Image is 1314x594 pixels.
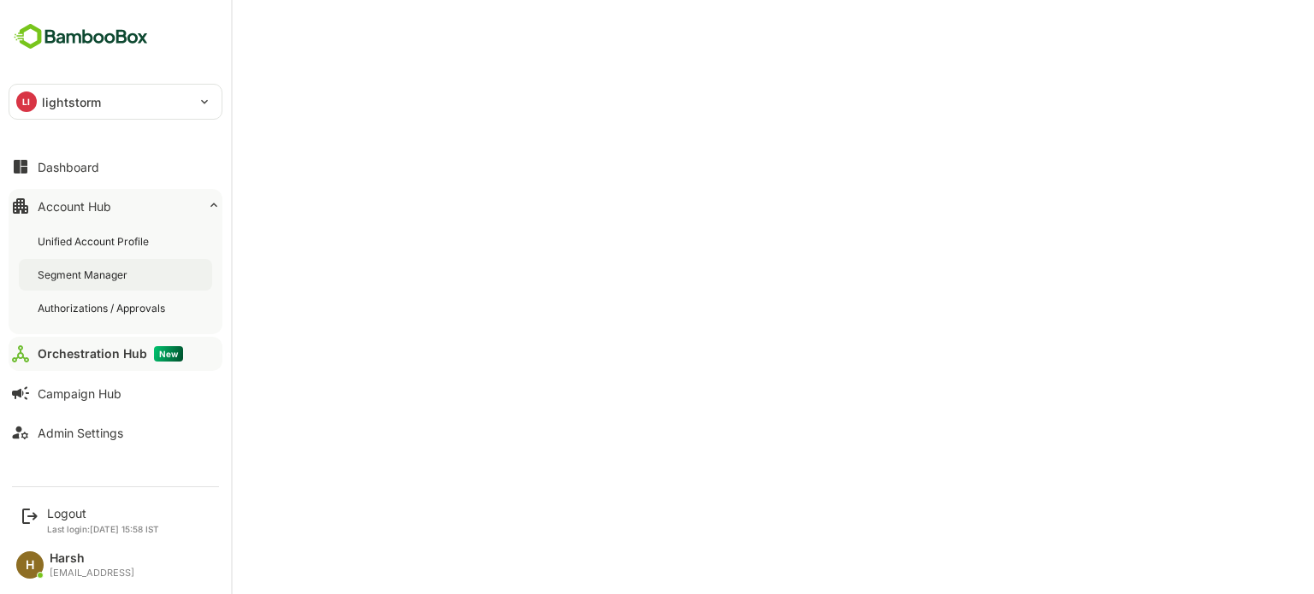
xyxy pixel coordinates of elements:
[50,568,134,579] div: [EMAIL_ADDRESS]
[42,93,101,111] p: lightstorm
[9,415,222,450] button: Admin Settings
[16,91,37,112] div: LI
[47,506,159,520] div: Logout
[9,150,222,184] button: Dashboard
[38,386,121,401] div: Campaign Hub
[9,337,222,371] button: Orchestration HubNew
[9,85,222,119] div: LIlightstorm
[38,234,152,249] div: Unified Account Profile
[16,551,44,579] div: H
[50,551,134,566] div: Harsh
[38,199,111,214] div: Account Hub
[38,268,131,282] div: Segment Manager
[38,301,169,315] div: Authorizations / Approvals
[38,346,183,362] div: Orchestration Hub
[38,426,123,440] div: Admin Settings
[38,160,99,174] div: Dashboard
[154,346,183,362] span: New
[9,189,222,223] button: Account Hub
[47,524,159,534] p: Last login: [DATE] 15:58 IST
[9,376,222,410] button: Campaign Hub
[9,21,153,53] img: BambooboxFullLogoMark.5f36c76dfaba33ec1ec1367b70bb1252.svg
